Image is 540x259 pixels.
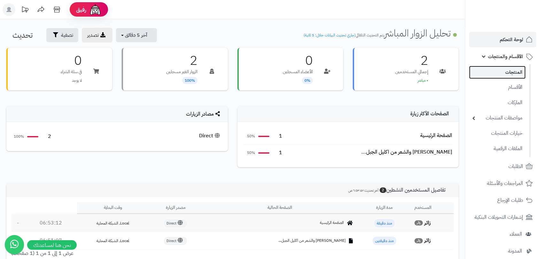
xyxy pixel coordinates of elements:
[374,219,395,227] span: منذ دقيقة
[82,28,112,42] a: تصدير
[116,28,157,42] button: آخر 5 دقائق
[61,31,73,39] span: تصفية
[6,250,233,257] div: عرض 1 إلى 1 من 1 (1 صفحات)
[414,220,423,225] span: زائر
[508,162,523,171] span: الطلبات
[469,32,536,47] a: لوحة التحكم
[166,69,197,75] p: الزوار الغير مسجلين
[244,150,255,156] span: 50%
[77,202,149,214] th: وقت البداية
[283,54,313,67] h3: 0
[17,3,33,18] a: تحديثات المنصة
[13,134,24,139] span: 100%
[89,3,102,16] img: ai-face.png
[302,77,313,84] span: 0%
[469,193,536,208] a: طلبات الإرجاع
[469,209,536,225] a: إشعارات التحويلات البنكية
[182,77,197,84] span: 100%
[25,214,77,232] td: 06:53:12
[42,133,51,140] span: 2
[149,202,203,214] th: مصدر الزيارة
[304,28,459,38] h1: تحليل الزوار المباشر
[420,132,452,139] div: الصفحة الرئيسية
[395,69,428,75] p: إجمالي المستخدمين
[278,238,346,243] span: [PERSON_NAME] والشعر من اكليل الجبل...
[469,66,526,79] a: المنتجات
[25,232,77,249] td: 06:51:07
[273,149,282,156] span: 1
[166,54,197,67] h3: 2
[72,78,82,83] span: لا يوجد
[361,149,452,156] div: [PERSON_NAME] والشعر من اكليل الجبل...
[469,111,526,125] a: مواصفات المنتجات
[469,80,526,94] a: الأقسام
[424,219,431,227] strong: زائر
[96,238,129,244] span: Local, الشبكة المحلية
[125,31,147,39] span: آخر 5 دقائق
[487,179,523,188] span: المراجعات والأسئلة
[7,28,43,42] button: تحديث
[424,237,431,244] strong: زائر
[357,202,412,214] th: مدة الزيارة
[488,52,523,61] span: الأقسام والمنتجات
[412,202,454,214] th: المستخدم
[469,142,526,156] a: الملفات الرقمية
[17,219,19,227] span: -
[508,247,522,255] span: المدونة
[373,237,396,245] span: منذ دقيقتين
[304,32,356,38] span: (جاري تحديث البيانات خلال: 5 ثانية)
[12,29,33,41] span: تحديث
[469,159,536,174] a: الطلبات
[418,78,428,83] span: • مباشر
[469,126,526,140] a: خيارات المنتجات
[273,133,282,140] span: 1
[497,196,523,205] span: طلبات الإرجاع
[199,132,221,140] div: Direct
[348,188,364,193] span: ٦:٥٣:٤٢ ص
[497,16,534,30] img: logo-2.png
[46,28,78,42] button: تصفية
[469,96,526,110] a: الماركات
[348,188,378,193] small: آخر تحديث:
[164,237,187,245] span: Direct
[283,69,313,75] p: الأعضاء المسجلين
[469,226,536,242] a: العملاء
[343,187,454,193] h3: تفاصيل المستخدمين النشطين
[61,69,82,75] p: في سلة الشراء
[414,238,423,243] span: زائر
[395,54,428,67] h3: 2
[304,32,384,38] small: يتم التحديث التلقائي
[76,6,86,13] span: رفيق
[244,133,255,139] span: 50%
[96,220,129,226] span: Local, الشبكة المحلية
[61,54,82,67] h3: 0
[469,176,536,191] a: المراجعات والأسئلة
[474,213,523,222] span: إشعارات التحويلات البنكية
[202,202,357,214] th: الصفحة الحالية
[510,230,522,239] span: العملاء
[469,243,536,259] a: المدونة
[380,187,386,193] span: 2
[320,220,344,225] span: الصفحة الرئيسية
[244,111,452,117] h4: الصفحات الأكثر زيارة
[164,219,187,227] span: Direct
[500,35,523,44] span: لوحة التحكم
[13,111,221,117] h4: مصادر الزيارات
